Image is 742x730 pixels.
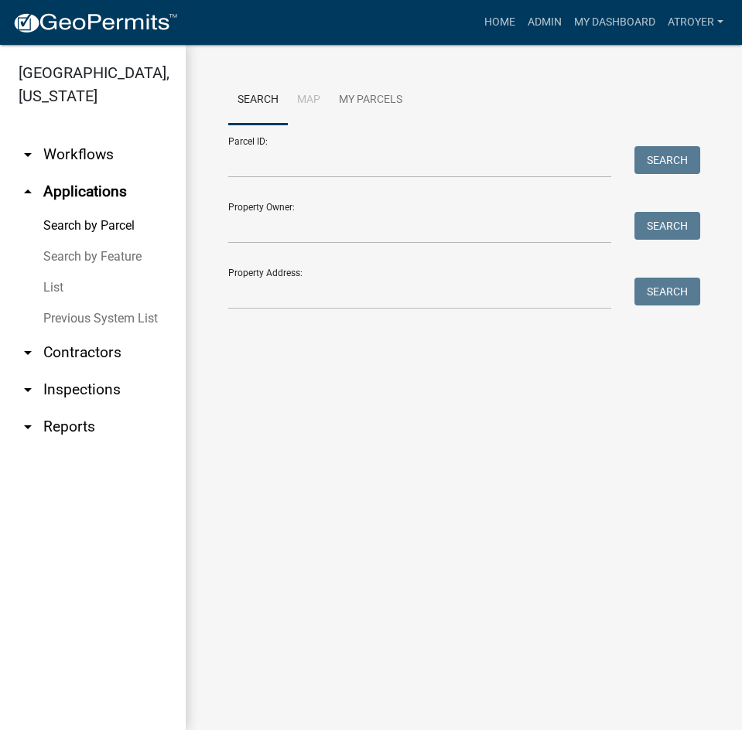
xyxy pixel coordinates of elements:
i: arrow_drop_down [19,145,37,164]
a: My Dashboard [568,8,662,37]
button: Search [634,212,700,240]
i: arrow_drop_up [19,182,37,201]
button: Search [634,146,700,174]
a: Admin [521,8,568,37]
button: Search [634,278,700,305]
i: arrow_drop_down [19,343,37,362]
a: Search [228,76,288,125]
i: arrow_drop_down [19,380,37,399]
i: arrow_drop_down [19,418,37,436]
a: My Parcels [330,76,412,125]
a: Home [478,8,521,37]
a: atroyer [662,8,730,37]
